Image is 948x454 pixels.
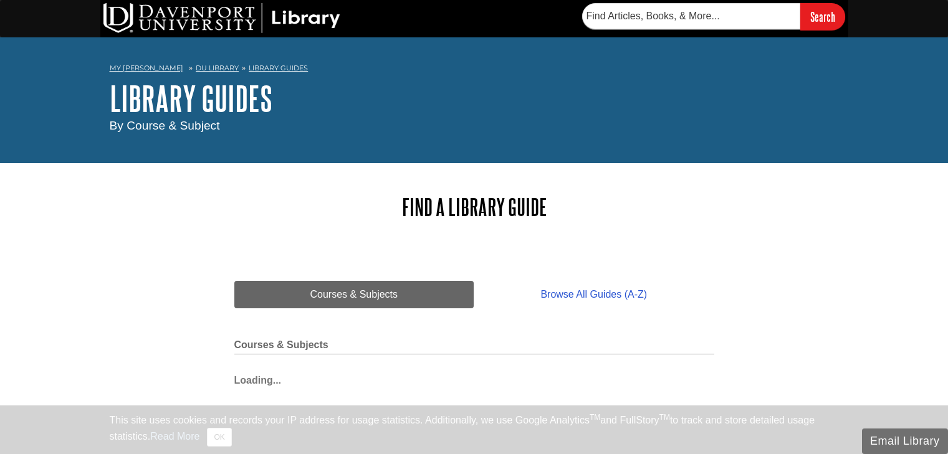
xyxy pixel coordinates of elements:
a: Library Guides [249,64,308,72]
div: By Course & Subject [110,117,839,135]
div: This site uses cookies and records your IP address for usage statistics. Additionally, we use Goo... [110,413,839,447]
div: Loading... [234,367,714,388]
a: My [PERSON_NAME] [110,63,183,73]
h1: Library Guides [110,80,839,117]
input: Search [800,3,845,30]
a: DU Library [196,64,239,72]
h2: Courses & Subjects [234,339,714,354]
form: Searches DU Library's articles, books, and more [582,3,845,30]
input: Find Articles, Books, & More... [582,3,800,29]
button: Close [207,428,231,447]
nav: breadcrumb [110,60,839,80]
button: Email Library [862,428,948,454]
h2: Find a Library Guide [234,194,714,220]
a: Read More [150,431,199,442]
a: Courses & Subjects [234,281,474,308]
a: Browse All Guides (A-Z) [474,281,714,308]
img: DU Library [103,3,340,33]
